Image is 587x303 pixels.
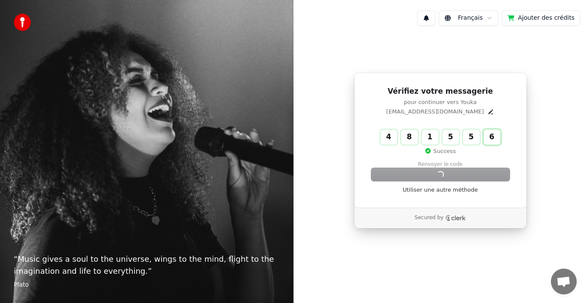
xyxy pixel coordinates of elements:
[487,108,494,115] button: Edit
[14,14,31,31] img: youka
[380,129,518,145] input: Enter verification code
[14,281,280,289] footer: Plato
[386,108,484,116] p: [EMAIL_ADDRESS][DOMAIN_NAME]
[502,10,580,26] button: Ajouter des crédits
[425,147,456,155] p: Success
[551,269,577,294] a: Ouvrir le chat
[371,98,510,106] p: pour continuer vers Youka
[415,214,443,221] p: Secured by
[445,215,466,221] a: Clerk logo
[403,186,478,194] a: Utiliser une autre méthode
[371,86,510,97] h1: Vérifiez votre messagerie
[14,253,280,277] p: “ Music gives a soul to the universe, wings to the mind, flight to the imagination and life to ev...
